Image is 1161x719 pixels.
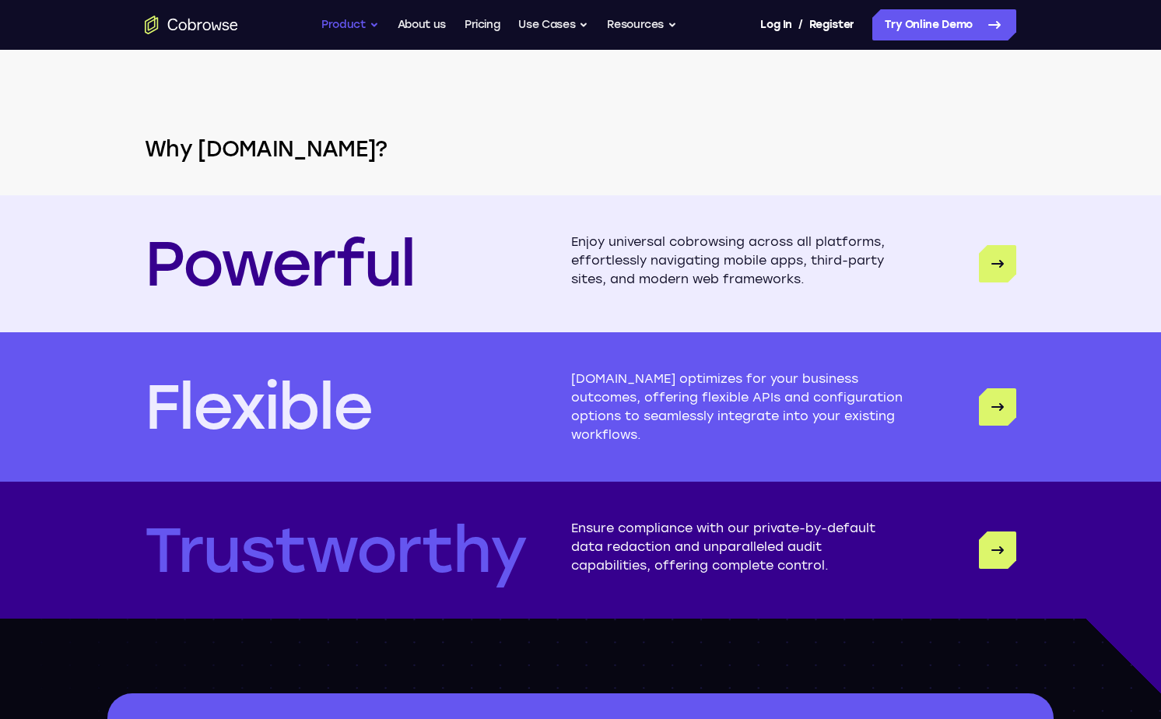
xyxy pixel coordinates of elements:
[979,245,1016,282] a: Powerful
[607,9,677,40] button: Resources
[979,531,1016,569] a: Trustworthy
[145,233,415,295] p: Powerful
[872,9,1016,40] a: Try Online Demo
[398,9,446,40] a: About us
[571,519,904,581] p: Ensure compliance with our private-by-default data redaction and unparalleled audit capabilities,...
[760,9,791,40] a: Log In
[82,133,1079,164] h2: Why [DOMAIN_NAME]?
[145,16,238,34] a: Go to the home page
[518,9,588,40] button: Use Cases
[145,519,526,581] p: Trustworthy
[798,16,803,34] span: /
[979,388,1016,426] a: Flexible
[571,233,904,295] p: Enjoy universal cobrowsing across all platforms, effortlessly navigating mobile apps, third-party...
[321,9,379,40] button: Product
[809,9,854,40] a: Register
[145,376,372,438] p: Flexible
[465,9,500,40] a: Pricing
[571,370,904,444] p: [DOMAIN_NAME] optimizes for your business outcomes, offering flexible APIs and configuration opti...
